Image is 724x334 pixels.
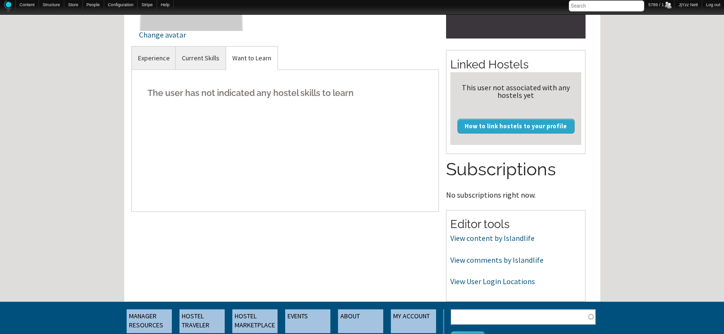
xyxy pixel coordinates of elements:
a: How to link hostels to your profile [457,119,575,133]
h2: Editor tools [450,216,581,232]
a: View User Login Locations [450,277,535,286]
a: Experience [132,47,176,70]
div: Change avatar [139,31,244,38]
a: MANAGER RESOURCES [127,309,172,333]
a: View comments by Islandlife [450,255,544,265]
a: EVENTS [285,309,330,333]
a: View content by Islandlife [450,233,535,243]
section: No subscriptions right now. [446,157,585,198]
h5: The user has not indicated any hostel skills to learn [139,78,432,107]
a: Want to Learn [226,47,278,70]
input: Search [569,0,644,11]
a: Current Skills [176,47,226,70]
div: This user not associated with any hostels yet [454,84,577,99]
h2: Subscriptions [446,157,585,182]
h2: Linked Hostels [450,57,581,73]
a: HOSTEL TRAVELER [179,309,225,333]
img: Home [4,0,11,11]
a: ABOUT [338,309,383,333]
a: HOSTEL MARKETPLACE [232,309,278,333]
a: MY ACCOUNT [391,309,436,333]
